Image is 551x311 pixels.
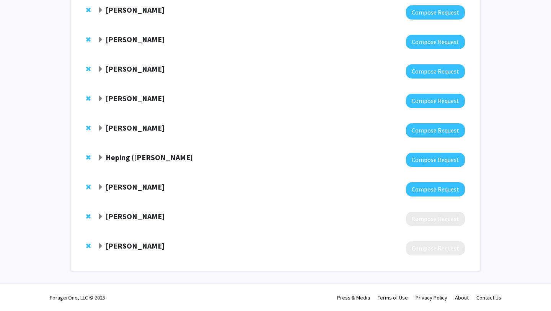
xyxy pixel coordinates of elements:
strong: [PERSON_NAME] [106,211,165,221]
strong: [PERSON_NAME] [106,182,165,192]
a: Privacy Policy [416,294,447,301]
span: Remove Elizabeth Wright-Jin from bookmarks [86,7,91,13]
strong: [PERSON_NAME] [106,5,165,15]
button: Compose Request to Anirrudh Kohil [406,123,465,137]
span: Expand Tyler Grenda Bookmark [98,243,104,249]
strong: [PERSON_NAME] [106,93,165,103]
a: Contact Us [476,294,501,301]
strong: [PERSON_NAME] [106,34,165,44]
a: About [455,294,469,301]
strong: [PERSON_NAME] [106,64,165,74]
div: ForagerOne, LLC © 2025 [50,284,105,311]
span: Remove Luis Eraso from bookmarks [86,36,91,43]
span: Expand Alexander Macnow Bookmark [98,66,104,72]
button: Compose Request to Elizabeth Wright-Jin [406,5,465,20]
strong: [PERSON_NAME] [106,241,165,250]
span: Remove Heping (Ann) Sheng from bookmarks [86,154,91,160]
span: Expand Rochelle Haas Bookmark [98,214,104,220]
button: Compose Request to Grace Lu-Yao [406,94,465,108]
button: Compose Request to Rochelle Haas [406,212,465,226]
span: Expand Heping (Ann) Sheng Bookmark [98,155,104,161]
span: Expand Neera Goyal Bookmark [98,184,104,190]
button: Compose Request to Heping (Ann) Sheng [406,153,465,167]
span: Expand Luis Eraso Bookmark [98,37,104,43]
button: Compose Request to Luis Eraso [406,35,465,49]
span: Remove Tyler Grenda from bookmarks [86,243,91,249]
span: Remove Alexander Macnow from bookmarks [86,66,91,72]
span: Expand Elizabeth Wright-Jin Bookmark [98,7,104,13]
span: Remove Anirrudh Kohil from bookmarks [86,125,91,131]
iframe: Chat [6,277,33,305]
span: Expand Grace Lu-Yao Bookmark [98,96,104,102]
strong: Heping ([PERSON_NAME] [106,152,193,162]
span: Remove Grace Lu-Yao from bookmarks [86,95,91,101]
span: Remove Neera Goyal from bookmarks [86,184,91,190]
button: Compose Request to Tyler Grenda [406,241,465,255]
a: Press & Media [337,294,370,301]
span: Remove Rochelle Haas from bookmarks [86,213,91,219]
a: Terms of Use [378,294,408,301]
button: Compose Request to Neera Goyal [406,182,465,196]
strong: [PERSON_NAME] [106,123,165,133]
button: Compose Request to Alexander Macnow [406,64,465,79]
span: Expand Anirrudh Kohil Bookmark [98,125,104,131]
